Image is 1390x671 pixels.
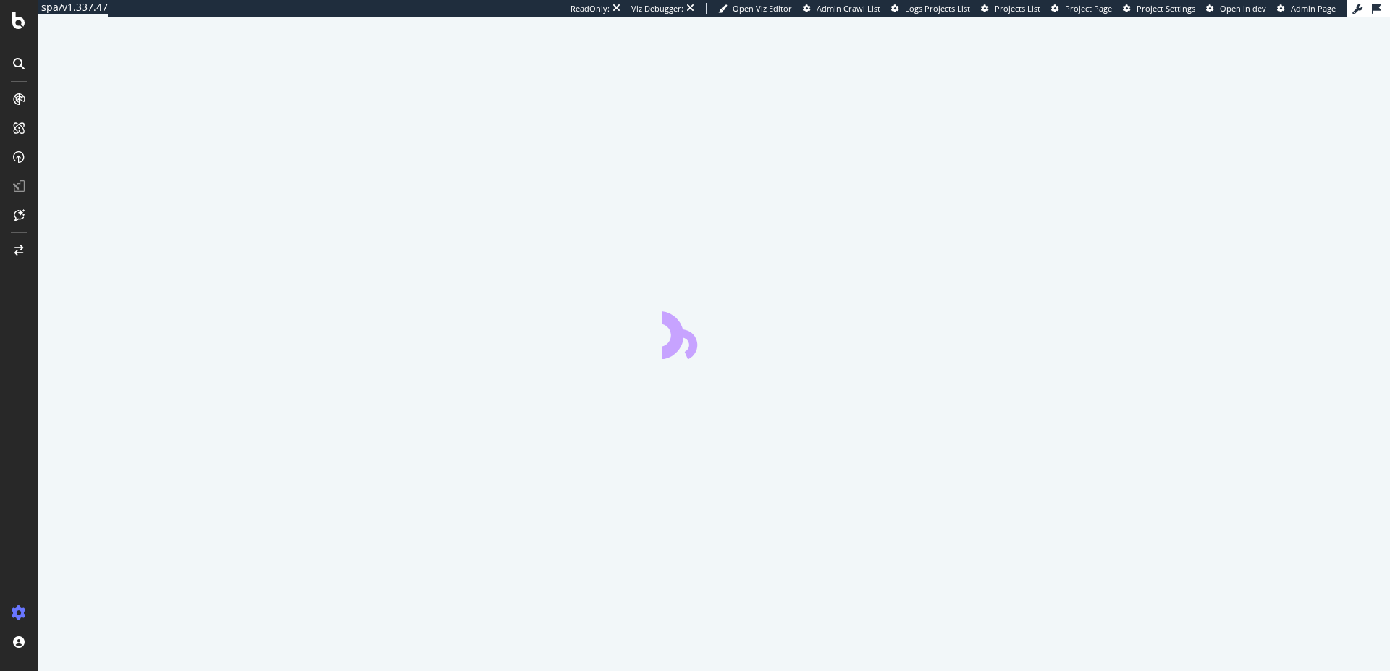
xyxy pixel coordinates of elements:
a: Projects List [981,3,1040,14]
span: Project Page [1065,3,1112,14]
span: Projects List [995,3,1040,14]
span: Open in dev [1220,3,1266,14]
a: Project Page [1051,3,1112,14]
a: Project Settings [1123,3,1195,14]
span: Open Viz Editor [733,3,792,14]
span: Project Settings [1137,3,1195,14]
a: Admin Page [1277,3,1336,14]
span: Admin Page [1291,3,1336,14]
div: ReadOnly: [570,3,610,14]
span: Admin Crawl List [817,3,880,14]
div: Viz Debugger: [631,3,683,14]
a: Open Viz Editor [718,3,792,14]
a: Admin Crawl List [803,3,880,14]
span: Logs Projects List [905,3,970,14]
a: Open in dev [1206,3,1266,14]
div: animation [662,307,766,359]
a: Logs Projects List [891,3,970,14]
